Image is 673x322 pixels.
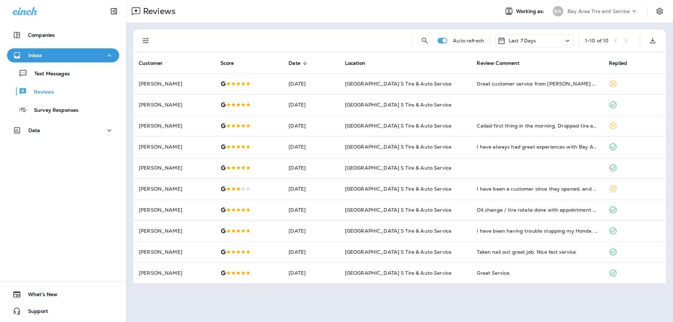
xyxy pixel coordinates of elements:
[345,228,451,234] span: [GEOGRAPHIC_DATA] S Tire & Auto Service
[7,84,119,99] button: Reviews
[283,136,339,157] td: [DATE]
[7,66,119,81] button: Text Messages
[7,287,119,301] button: What's New
[477,227,598,234] div: I have been having trouble stopping my Honda. Everyone said it was my imagination. First time in ...
[139,34,153,48] button: Filters
[345,81,451,87] span: [GEOGRAPHIC_DATA] S Tire & Auto Service
[139,228,209,234] p: [PERSON_NAME]
[139,102,209,108] p: [PERSON_NAME]
[140,6,176,16] p: Reviews
[477,122,598,129] div: Called first thing in the morning. Dropped tire and tube off and waited for a call. Excellent ser...
[139,81,209,87] p: [PERSON_NAME]
[477,206,598,213] div: Oil change / tire rotate done with appointment timely. Very pleasant staff.
[27,89,54,96] p: Reviews
[653,5,666,18] button: Settings
[283,220,339,241] td: [DATE]
[7,102,119,117] button: Survey Responses
[585,38,609,43] div: 1 - 10 of 10
[139,207,209,213] p: [PERSON_NAME]
[27,107,79,114] p: Survey Responses
[345,207,451,213] span: [GEOGRAPHIC_DATA] S Tire & Auto Service
[477,80,598,87] div: Great customer service from Rick and fast and excellent service from automotive technician.
[646,34,660,48] button: Export as CSV
[288,60,310,66] span: Date
[345,186,451,192] span: [GEOGRAPHIC_DATA] S Tire & Auto Service
[220,60,234,66] span: Score
[477,185,598,192] div: I have been a customer since they opened, and have never had anything but great things to say abo...
[345,102,451,108] span: [GEOGRAPHIC_DATA] S Tire & Auto Service
[21,292,57,300] span: What's New
[7,304,119,318] button: Support
[509,38,536,43] p: Last 7 Days
[477,60,529,66] span: Review Comment
[28,53,42,58] p: Inbox
[283,199,339,220] td: [DATE]
[139,60,163,66] span: Customer
[28,32,55,38] p: Companies
[345,249,451,255] span: [GEOGRAPHIC_DATA] S Tire & Auto Service
[139,60,172,66] span: Customer
[283,157,339,178] td: [DATE]
[477,248,598,255] div: Taken nail out great job. Nice fast service
[567,8,630,14] p: Bay Area Tire and Service
[283,115,339,136] td: [DATE]
[345,123,451,129] span: [GEOGRAPHIC_DATA] S Tire & Auto Service
[283,73,339,94] td: [DATE]
[345,270,451,276] span: [GEOGRAPHIC_DATA] S Tire & Auto Service
[477,269,598,276] div: Great Service.
[283,262,339,283] td: [DATE]
[21,308,48,317] span: Support
[283,178,339,199] td: [DATE]
[283,241,339,262] td: [DATE]
[139,144,209,150] p: [PERSON_NAME]
[609,60,627,66] span: Replied
[27,71,70,77] p: Text Messages
[28,128,40,133] p: Data
[553,6,563,16] div: BA
[7,123,119,137] button: Data
[139,165,209,171] p: [PERSON_NAME]
[220,60,243,66] span: Score
[345,165,451,171] span: [GEOGRAPHIC_DATA] S Tire & Auto Service
[477,143,598,150] div: I have always had great experiences with Bay Area Tire. I bought my tires here. They did an excel...
[345,60,365,66] span: Location
[104,4,124,18] button: Collapse Sidebar
[7,48,119,62] button: Inbox
[453,38,484,43] p: Auto refresh
[516,8,546,14] span: Working as:
[7,28,119,42] button: Companies
[418,34,432,48] button: Search Reviews
[477,60,519,66] span: Review Comment
[139,249,209,255] p: [PERSON_NAME]
[139,186,209,192] p: [PERSON_NAME]
[283,94,339,115] td: [DATE]
[139,123,209,129] p: [PERSON_NAME]
[345,60,374,66] span: Location
[345,144,451,150] span: [GEOGRAPHIC_DATA] S Tire & Auto Service
[609,60,636,66] span: Replied
[288,60,300,66] span: Date
[139,270,209,276] p: [PERSON_NAME]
